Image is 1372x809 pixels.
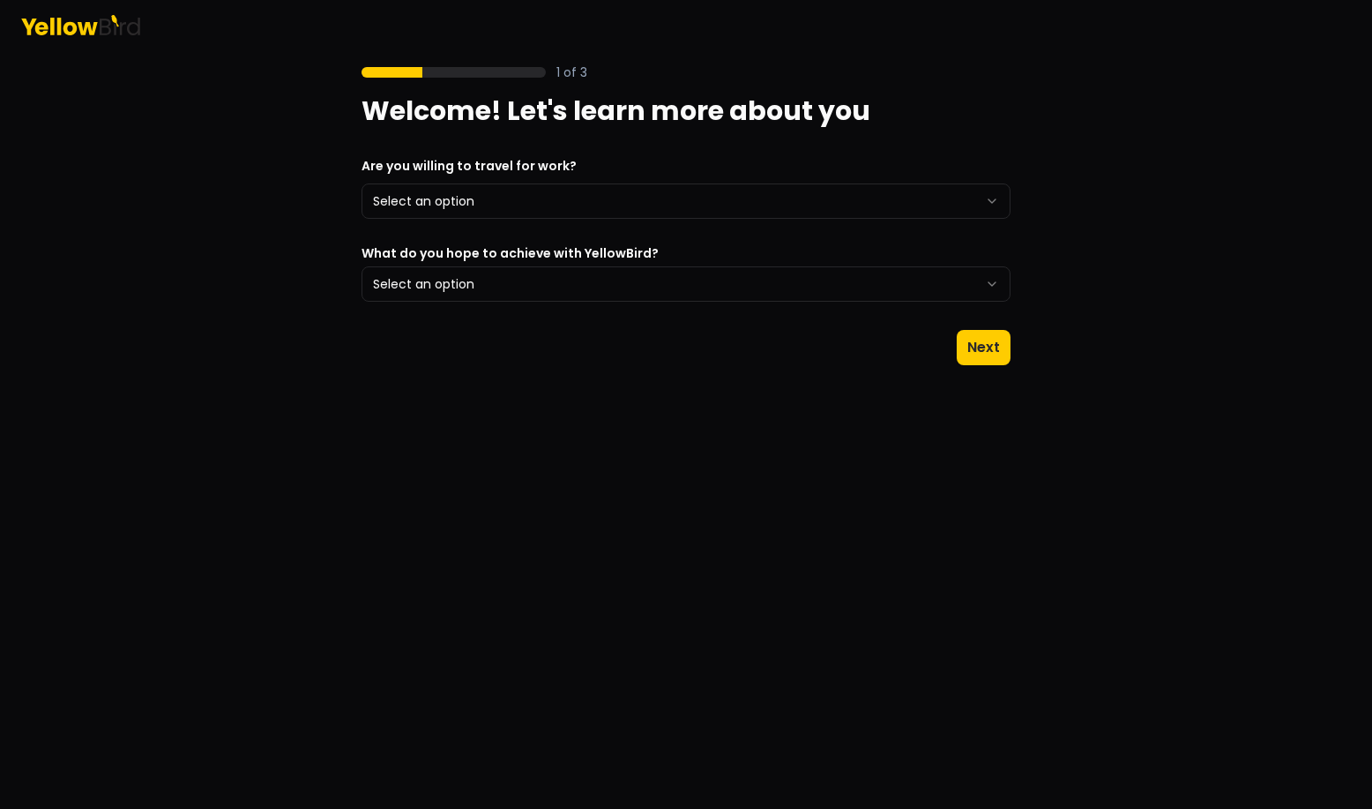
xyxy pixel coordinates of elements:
button: Next [957,330,1010,365]
label: Are you willing to travel for work? [362,157,577,175]
p: 1 of 3 [556,64,587,81]
label: What do you hope to achieve with YellowBird? [362,247,1010,259]
button: Select an option [362,266,1010,302]
h1: Welcome! Let's learn more about you [362,95,1010,127]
